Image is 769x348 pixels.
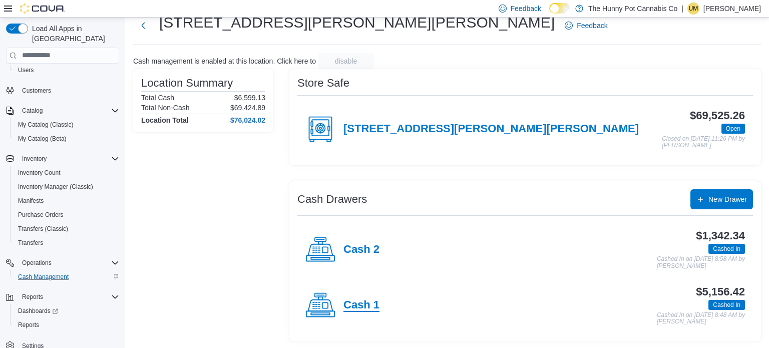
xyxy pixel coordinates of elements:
button: Reports [18,291,47,303]
button: New Drawer [690,189,753,209]
button: My Catalog (Classic) [10,118,123,132]
span: Customers [22,87,51,95]
a: Purchase Orders [14,209,68,221]
h4: Cash 1 [343,299,379,312]
span: Inventory [18,153,119,165]
p: [PERSON_NAME] [703,3,761,15]
button: Cash Management [10,270,123,284]
span: Inventory Count [18,169,61,177]
button: Manifests [10,194,123,208]
a: Inventory Count [14,167,65,179]
p: Cashed In on [DATE] 8:58 AM by [PERSON_NAME] [657,256,745,269]
span: Load All Apps in [GEOGRAPHIC_DATA] [28,24,119,44]
h4: Location Total [141,116,189,124]
img: Cova [20,4,65,14]
p: Cash management is enabled at this location. Click here to [133,57,316,65]
span: Users [14,64,119,76]
span: UM [689,3,698,15]
span: Cashed In [713,244,740,253]
span: Cashed In [708,300,745,310]
button: Customers [2,83,123,98]
span: Users [18,66,34,74]
h6: Total Cash [141,94,174,102]
div: Uldarico Maramo [687,3,699,15]
button: Users [10,63,123,77]
span: Dashboards [18,307,58,315]
input: Dark Mode [549,3,570,14]
button: Purchase Orders [10,208,123,222]
a: Dashboards [14,305,62,317]
button: Next [133,16,153,36]
h3: $69,525.26 [690,110,745,122]
span: Operations [18,257,119,269]
span: Reports [18,291,119,303]
span: Feedback [577,21,607,31]
span: Transfers (Classic) [18,225,68,233]
h3: $5,156.42 [696,286,745,298]
a: Reports [14,319,43,331]
span: Transfers [18,239,43,247]
button: Transfers [10,236,123,250]
a: Manifests [14,195,48,207]
a: Transfers (Classic) [14,223,72,235]
a: My Catalog (Classic) [14,119,78,131]
span: Purchase Orders [18,211,64,219]
button: Operations [2,256,123,270]
span: Inventory Manager (Classic) [18,183,93,191]
button: Inventory Manager (Classic) [10,180,123,194]
span: My Catalog (Beta) [14,133,119,145]
span: Reports [18,321,39,329]
a: My Catalog (Beta) [14,133,71,145]
span: Manifests [14,195,119,207]
a: Users [14,64,38,76]
span: Manifests [18,197,44,205]
button: Reports [2,290,123,304]
span: My Catalog (Classic) [14,119,119,131]
span: Operations [22,259,52,267]
a: Customers [18,85,55,97]
span: Cashed In [708,244,745,254]
a: Feedback [561,16,611,36]
span: Cashed In [713,300,740,309]
h3: $1,342.34 [696,230,745,242]
a: Inventory Manager (Classic) [14,181,97,193]
span: Catalog [22,107,43,115]
span: Cash Management [18,273,69,281]
h4: [STREET_ADDRESS][PERSON_NAME][PERSON_NAME] [343,123,639,136]
h4: Cash 2 [343,243,379,256]
h1: [STREET_ADDRESS][PERSON_NAME][PERSON_NAME] [159,13,555,33]
h3: Location Summary [141,77,233,89]
span: Inventory Manager (Classic) [14,181,119,193]
h6: Total Non-Cash [141,104,190,112]
p: $6,599.13 [234,94,265,102]
button: Transfers (Classic) [10,222,123,236]
span: Reports [22,293,43,301]
span: Open [721,124,745,134]
span: New Drawer [708,194,747,204]
p: Closed on [DATE] 11:26 PM by [PERSON_NAME] [662,136,745,149]
h4: $76,024.02 [230,116,265,124]
h3: Cash Drawers [297,193,367,205]
button: disable [318,53,374,69]
span: Purchase Orders [14,209,119,221]
span: Cash Management [14,271,119,283]
span: disable [335,56,357,66]
span: Inventory Count [14,167,119,179]
span: Inventory [22,155,47,163]
button: Inventory [18,153,51,165]
span: Open [726,124,740,133]
button: Inventory Count [10,166,123,180]
span: Transfers [14,237,119,249]
button: Catalog [2,104,123,118]
button: Operations [18,257,56,269]
span: Transfers (Classic) [14,223,119,235]
span: Customers [18,84,119,97]
span: Catalog [18,105,119,117]
span: Dashboards [14,305,119,317]
button: Reports [10,318,123,332]
span: Feedback [511,4,541,14]
button: Catalog [18,105,47,117]
p: | [681,3,683,15]
a: Cash Management [14,271,73,283]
